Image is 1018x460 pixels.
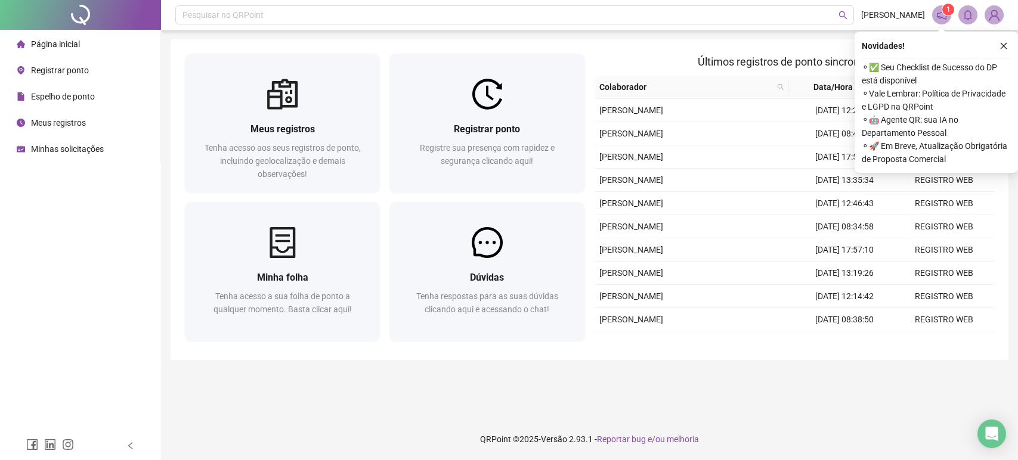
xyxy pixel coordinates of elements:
span: ⚬ ✅ Seu Checklist de Sucesso do DP está disponível [862,61,1011,87]
td: [DATE] 17:57:10 [794,238,895,262]
span: [PERSON_NAME] [599,129,663,138]
td: [DATE] 13:19:26 [794,262,895,285]
span: Registrar ponto [31,66,89,75]
span: [PERSON_NAME] [599,245,663,254]
span: environment [17,66,25,74]
span: schedule [17,145,25,153]
span: Data/Hora [794,80,872,94]
span: Últimos registros de ponto sincronizados [698,55,890,68]
span: Colaborador [599,80,773,94]
td: REGISTRO WEB [894,285,994,308]
span: facebook [26,439,38,450]
span: [PERSON_NAME] [599,268,663,278]
span: [PERSON_NAME] [599,222,663,231]
span: ⚬ 🤖 Agente QR: sua IA no Departamento Pessoal [862,113,1011,139]
td: [DATE] 08:34:58 [794,215,895,238]
sup: 1 [942,4,954,15]
span: Tenha acesso a sua folha de ponto a qualquer momento. Basta clicar aqui! [213,291,352,314]
span: Reportar bug e/ou melhoria [597,434,699,444]
span: Minha folha [257,272,308,283]
td: [DATE] 08:47:22 [794,122,895,145]
th: Data/Hora [789,76,886,99]
td: [DATE] 12:46:43 [794,192,895,215]
span: Página inicial [31,39,80,49]
span: Tenha respostas para as suas dúvidas clicando aqui e acessando o chat! [416,291,558,314]
span: notification [936,10,947,20]
span: Dúvidas [470,272,504,283]
span: search [775,78,787,96]
span: Registrar ponto [454,123,520,135]
span: [PERSON_NAME] [861,8,925,21]
span: ⚬ Vale Lembrar: Política de Privacidade e LGPD na QRPoint [862,87,1011,113]
span: Meus registros [31,118,86,128]
a: Registrar pontoRegistre sua presença com rapidez e segurança clicando aqui! [389,54,584,192]
td: REGISTRO WEB [894,238,994,262]
td: [DATE] 18:01:29 [794,331,895,355]
div: Open Intercom Messenger [977,419,1006,448]
td: REGISTRO WEB [894,331,994,355]
a: Meus registrosTenha acesso aos seus registros de ponto, incluindo geolocalização e demais observa... [185,54,380,192]
img: 57921 [985,6,1003,24]
span: instagram [62,439,74,450]
span: close [1000,42,1008,50]
td: [DATE] 12:14:42 [794,285,895,308]
span: file [17,92,25,101]
td: REGISTRO WEB [894,192,994,215]
span: [PERSON_NAME] [599,315,663,324]
span: 1 [946,5,951,14]
span: [PERSON_NAME] [599,152,663,161]
span: Espelho de ponto [31,92,95,101]
td: REGISTRO WEB [894,262,994,285]
span: Registre sua presença com rapidez e segurança clicando aqui! [420,143,555,166]
span: [PERSON_NAME] [599,291,663,301]
td: REGISTRO WEB [894,308,994,331]
td: REGISTRO WEB [894,169,994,192]
span: Versão [541,434,567,444]
td: REGISTRO WEB [894,215,994,238]
span: search [838,11,847,20]
span: linkedin [44,439,56,450]
footer: QRPoint © 2025 - 2.93.1 - [161,418,1018,460]
span: [PERSON_NAME] [599,198,663,208]
span: search [777,83,784,91]
a: DúvidasTenha respostas para as suas dúvidas clicando aqui e acessando o chat! [389,202,584,341]
td: [DATE] 12:21:37 [794,99,895,122]
span: [PERSON_NAME] [599,175,663,185]
span: Novidades ! [862,39,905,52]
a: Minha folhaTenha acesso a sua folha de ponto a qualquer momento. Basta clicar aqui! [185,202,380,341]
td: [DATE] 08:38:50 [794,308,895,331]
span: left [126,442,135,450]
span: clock-circle [17,119,25,127]
span: home [17,40,25,48]
span: Minhas solicitações [31,144,104,154]
span: Meus registros [250,123,315,135]
span: Tenha acesso aos seus registros de ponto, incluindo geolocalização e demais observações! [205,143,361,179]
span: ⚬ 🚀 Em Breve, Atualização Obrigatória de Proposta Comercial [862,139,1011,166]
td: [DATE] 17:57:15 [794,145,895,169]
span: [PERSON_NAME] [599,105,663,115]
span: bell [963,10,973,20]
td: [DATE] 13:35:34 [794,169,895,192]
